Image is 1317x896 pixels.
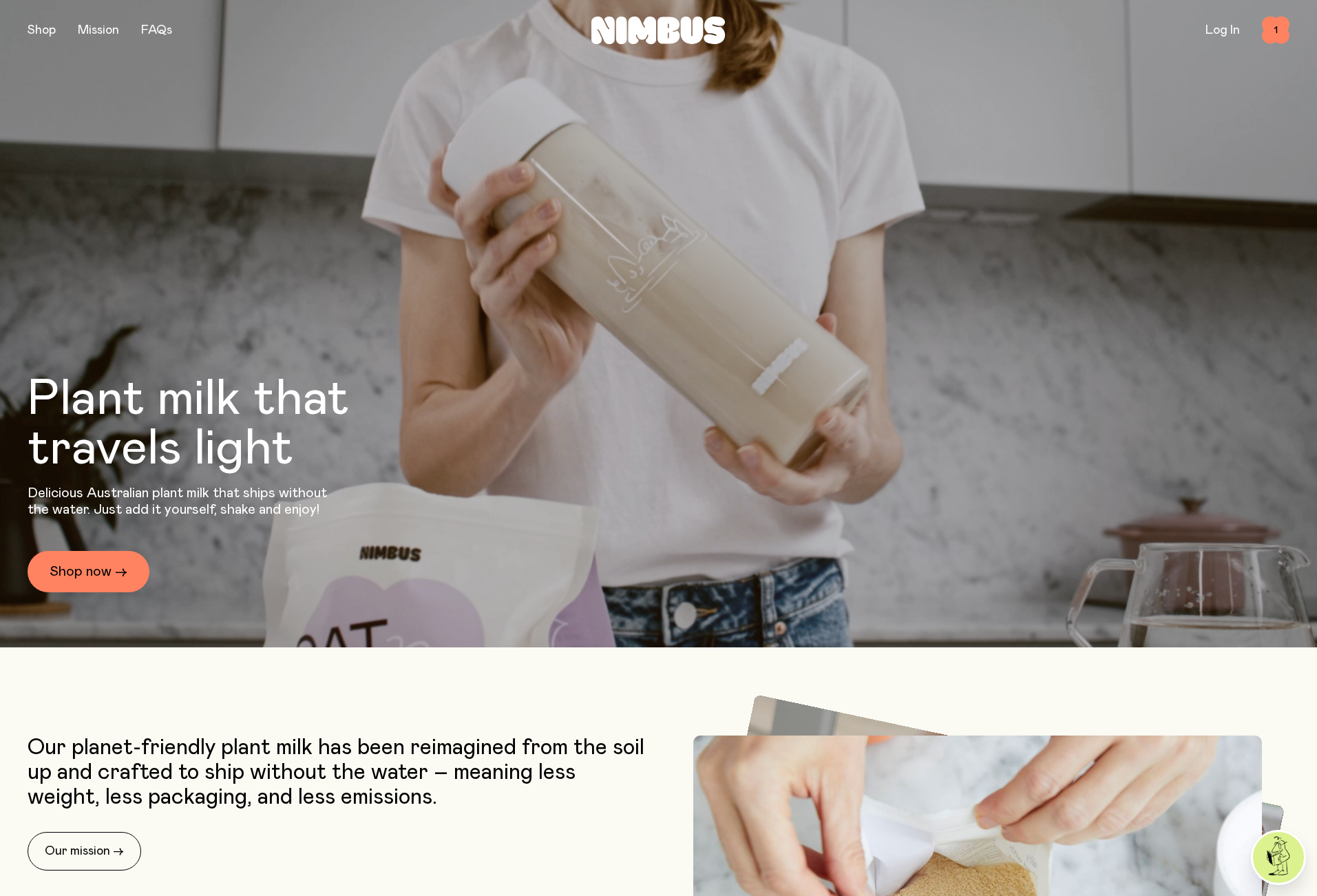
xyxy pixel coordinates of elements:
p: Delicious Australian plant milk that ships without the water. Just add it yourself, shake and enjoy! [28,485,336,518]
a: FAQs [141,24,172,37]
a: Shop now → [28,551,149,592]
a: Our mission → [28,832,141,871]
img: agent [1253,832,1304,883]
a: Mission [78,24,119,37]
h1: Plant milk that travels light [28,375,424,474]
a: Log In [1205,24,1240,37]
button: 1 [1262,17,1289,44]
p: Our planet-friendly plant milk has been reimagined from the soil up and crafted to ship without t... [28,736,652,810]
